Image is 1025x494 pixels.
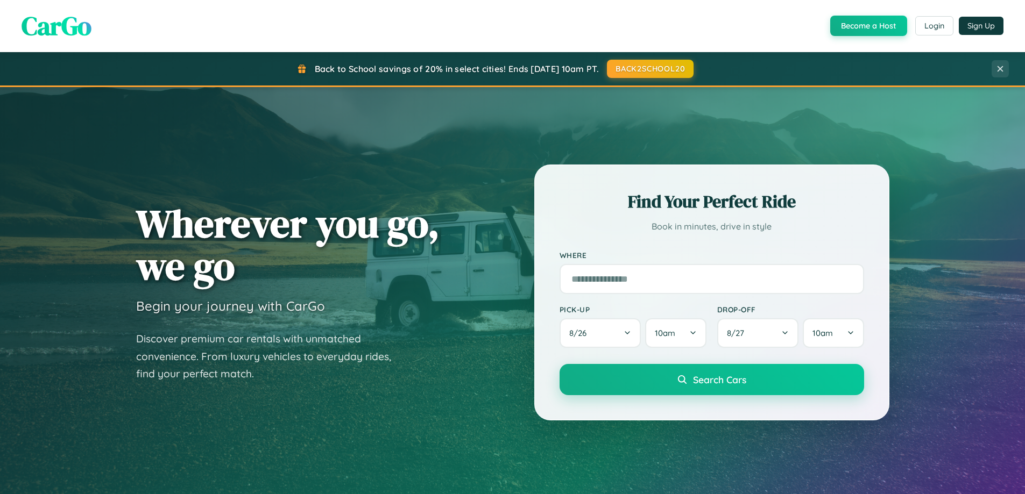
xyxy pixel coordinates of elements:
button: Sign Up [959,17,1003,35]
button: BACK2SCHOOL20 [607,60,694,78]
button: Search Cars [560,364,864,395]
button: 8/27 [717,318,799,348]
span: Search Cars [693,374,746,385]
span: 8 / 26 [569,328,592,338]
h1: Wherever you go, we go [136,202,440,287]
span: 8 / 27 [727,328,750,338]
span: 10am [812,328,833,338]
button: Become a Host [830,16,907,36]
h2: Find Your Perfect Ride [560,190,864,213]
span: Back to School savings of 20% in select cities! Ends [DATE] 10am PT. [315,63,599,74]
p: Book in minutes, drive in style [560,219,864,234]
label: Drop-off [717,305,864,314]
button: 10am [803,318,864,348]
h3: Begin your journey with CarGo [136,298,325,314]
label: Pick-up [560,305,706,314]
button: 8/26 [560,318,641,348]
button: 10am [645,318,706,348]
span: CarGo [22,8,91,44]
label: Where [560,250,864,260]
p: Discover premium car rentals with unmatched convenience. From luxury vehicles to everyday rides, ... [136,330,405,383]
span: 10am [655,328,675,338]
button: Login [915,16,953,35]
